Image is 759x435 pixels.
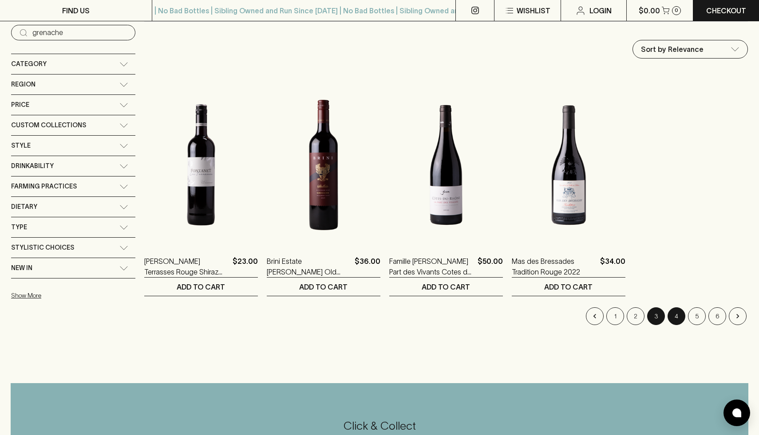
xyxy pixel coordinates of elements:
p: $34.00 [600,256,625,277]
button: ADD TO CART [389,278,503,296]
div: Custom Collections [11,115,135,135]
button: ADD TO CART [144,278,258,296]
span: Farming Practices [11,181,77,192]
button: Go to previous page [586,307,604,325]
p: Login [589,5,612,16]
div: Sort by Relevance [633,40,747,58]
img: Fontanet Les Terrasses Rouge Shiraz Grenache 2022 [144,87,258,243]
div: Price [11,95,135,115]
input: Try “Pinot noir” [32,26,128,40]
nav: pagination navigation [144,307,748,325]
span: Type [11,222,27,233]
span: Drinkability [11,161,54,172]
button: ADD TO CART [512,278,625,296]
p: Sort by Relevance [641,44,704,55]
p: $23.00 [233,256,258,277]
div: Drinkability [11,156,135,176]
p: ADD TO CART [544,282,593,292]
button: Go to next page [729,307,747,325]
div: Type [11,217,135,237]
p: $36.00 [355,256,380,277]
span: New In [11,263,32,274]
a: Mas des Bressades Tradition Rouge 2022 [512,256,597,277]
span: Category [11,59,47,70]
a: Brini Estate [PERSON_NAME] Old [PERSON_NAME] Vine Grenach Grenache 2021 [267,256,351,277]
span: Dietary [11,201,37,212]
button: Go to page 1 [606,307,624,325]
p: 0 [675,8,678,13]
img: bubble-icon [732,408,741,417]
button: ADD TO CART [267,278,380,296]
img: Mas des Bressades Tradition Rouge 2022 [512,87,625,243]
p: Checkout [706,5,746,16]
span: Region [11,79,36,90]
button: Go to page 6 [708,307,726,325]
div: New In [11,258,135,278]
p: ADD TO CART [299,282,348,292]
p: ADD TO CART [422,282,470,292]
button: page 3 [647,307,665,325]
div: Stylistic Choices [11,238,135,258]
div: Category [11,54,135,74]
span: Custom Collections [11,120,86,131]
a: [PERSON_NAME] Terrasses Rouge Shiraz Grenache 2022 [144,256,229,277]
button: Go to page 2 [627,307,644,325]
img: Brini Estate Stellato Old Bush Vine Grenach Grenache 2021 [267,87,380,243]
div: Farming Practices [11,176,135,196]
span: Stylistic Choices [11,242,74,253]
div: Style [11,136,135,156]
button: Go to page 5 [688,307,706,325]
p: Wishlist [517,5,550,16]
img: Famille Garon Les Part des Vivants Cotes du Rhone Syrah Grenache Mourvedre 2022 [389,87,503,243]
span: Price [11,99,29,110]
h5: Click & Collect [11,419,748,433]
p: FIND US [62,5,90,16]
p: $50.00 [478,256,503,277]
button: Go to page 4 [668,307,685,325]
div: Dietary [11,197,135,217]
a: Famille [PERSON_NAME] Part des Vivants Cotes du Rhone Syrah Grenache Mourvedre 2022 [389,256,474,277]
button: Show More [11,286,127,305]
p: ADD TO CART [177,282,225,292]
span: Style [11,140,31,151]
div: Region [11,74,135,94]
p: $0.00 [639,5,660,16]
